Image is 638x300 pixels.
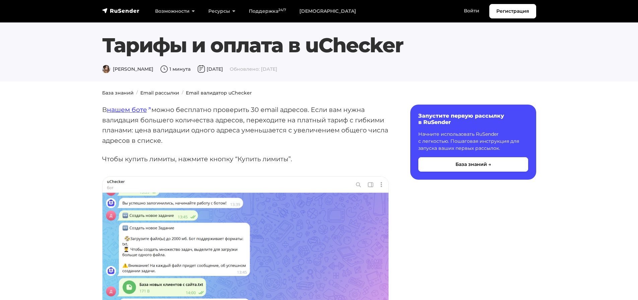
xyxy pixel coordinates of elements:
nav: breadcrumb [98,89,540,97]
a: нашем боте [107,106,151,114]
a: Запустите первую рассылку в RuSender Начните использовать RuSender с легкостью. Пошаговая инструк... [410,105,536,180]
p: Начните использовать RuSender с легкостью. Пошаговая инструкция для запуска ваших первых рассылок. [418,131,528,152]
a: [DEMOGRAPHIC_DATA] [293,4,363,18]
span: [PERSON_NAME] [102,66,153,72]
a: Возможности [148,4,202,18]
img: RuSender [102,7,140,14]
a: Регистрация [489,4,536,18]
h6: Запустите первую рассылку в RuSender [418,113,528,125]
a: База знаний [102,90,134,96]
p: В можно бесплатно проверить 30 email адресов. Если вам нужна валидация большего количества адресо... [102,105,389,146]
img: Время чтения [160,65,168,73]
p: Чтобы купить лимиты, нажмите кнопку “Купить лимиты”. [102,154,389,164]
a: Поддержка24/7 [242,4,293,18]
a: Email рассылки [140,90,179,96]
a: Войти [457,4,486,18]
span: Обновлено: [DATE] [230,66,277,72]
a: Email валидатор uChecker [186,90,252,96]
img: Дата публикации [197,65,205,73]
span: 1 минута [160,66,191,72]
h1: Тарифы и оплата в uChecker [102,33,536,57]
button: База знаний → [418,157,528,172]
span: [DATE] [197,66,223,72]
a: Ресурсы [202,4,242,18]
sup: 24/7 [278,8,286,12]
